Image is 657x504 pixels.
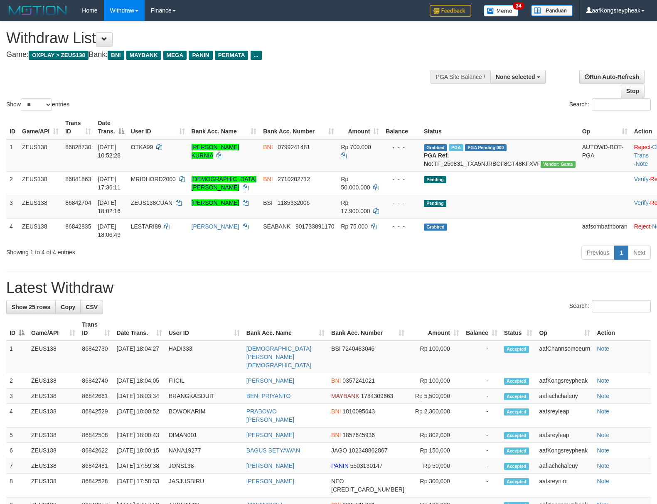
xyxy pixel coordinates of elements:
[536,388,593,404] td: aaflachchaleuy
[19,219,62,242] td: ZEUS138
[6,458,28,474] td: 7
[79,443,113,458] td: 86842622
[341,223,368,230] span: Rp 75.000
[463,341,501,373] td: -
[19,171,62,195] td: ZEUS138
[634,199,649,206] a: Verify
[188,116,260,139] th: Bank Acc. Name: activate to sort column ascending
[424,200,446,207] span: Pending
[113,341,165,373] td: [DATE] 18:04:27
[113,317,165,341] th: Date Trans.: activate to sort column ascending
[463,404,501,428] td: -
[6,373,28,388] td: 2
[597,408,609,415] a: Note
[28,388,79,404] td: ZEUS138
[536,317,593,341] th: Op: activate to sort column ascending
[342,377,375,384] span: Copy 0357241021 to clipboard
[614,246,628,260] a: 1
[65,223,91,230] span: 86842835
[113,474,165,497] td: [DATE] 17:58:33
[243,317,328,341] th: Bank Acc. Name: activate to sort column ascending
[536,373,593,388] td: aafKongsreypheak
[536,341,593,373] td: aafChannsomoeurn
[165,388,243,404] td: BRANGKASDUIT
[263,223,290,230] span: SEABANK
[6,116,19,139] th: ID
[331,432,341,438] span: BNI
[28,317,79,341] th: Game/API: activate to sort column ascending
[331,393,359,399] span: MAYBANK
[277,199,310,206] span: Copy 1185332006 to clipboard
[113,443,165,458] td: [DATE] 18:00:15
[246,478,294,484] a: [PERSON_NAME]
[263,144,273,150] span: BNI
[79,373,113,388] td: 86842740
[79,458,113,474] td: 86842481
[65,176,91,182] span: 86841863
[421,139,579,172] td: TF_250831_TXA5NJRBCF8GT48KFXVF
[246,345,312,369] a: [DEMOGRAPHIC_DATA][PERSON_NAME][DEMOGRAPHIC_DATA]
[6,171,19,195] td: 2
[79,428,113,443] td: 86842508
[260,116,337,139] th: Bank Acc. Number: activate to sort column ascending
[65,144,91,150] span: 86828730
[6,4,69,17] img: MOTION_logo.png
[501,317,536,341] th: Status: activate to sort column ascending
[79,317,113,341] th: Trans ID: activate to sort column ascending
[6,388,28,404] td: 3
[424,152,449,167] b: PGA Ref. No:
[62,116,94,139] th: Trans ID: activate to sort column ascending
[536,474,593,497] td: aafsreynim
[6,219,19,242] td: 4
[536,458,593,474] td: aaflachchaleuy
[408,458,463,474] td: Rp 50,000
[597,393,609,399] a: Note
[597,447,609,454] a: Note
[6,428,28,443] td: 5
[113,404,165,428] td: [DATE] 18:00:52
[597,478,609,484] a: Note
[165,443,243,458] td: NANA19277
[108,51,124,60] span: BNI
[6,474,28,497] td: 8
[536,443,593,458] td: aafKongsreypheak
[341,176,370,191] span: Rp 50.000.000
[6,139,19,172] td: 1
[349,447,387,454] span: Copy 102348862867 to clipboard
[504,378,529,385] span: Accepted
[6,300,56,314] a: Show 25 rows
[463,474,501,497] td: -
[19,116,62,139] th: Game/API: activate to sort column ascending
[79,404,113,428] td: 86842529
[424,176,446,183] span: Pending
[504,393,529,400] span: Accepted
[361,393,393,399] span: Copy 1784309663 to clipboard
[341,199,370,214] span: Rp 17.900.000
[113,428,165,443] td: [DATE] 18:00:43
[19,195,62,219] td: ZEUS138
[408,317,463,341] th: Amount: activate to sort column ascending
[463,388,501,404] td: -
[6,245,268,256] div: Showing 1 to 4 of 4 entries
[513,2,524,10] span: 34
[634,144,651,150] a: Reject
[341,144,371,150] span: Rp 700.000
[131,176,176,182] span: MRIDHORD2000
[12,304,50,310] span: Show 25 rows
[28,474,79,497] td: ZEUS138
[163,51,187,60] span: MEGA
[113,373,165,388] td: [DATE] 18:04:05
[504,447,529,455] span: Accepted
[128,116,188,139] th: User ID: activate to sort column ascending
[628,246,651,260] a: Next
[192,223,239,230] a: [PERSON_NAME]
[579,116,631,139] th: Op: activate to sort column ascending
[295,223,334,230] span: Copy 901733891170 to clipboard
[504,346,529,353] span: Accepted
[29,51,89,60] span: OXPLAY > ZEUS138
[6,280,651,296] h1: Latest Withdraw
[484,5,519,17] img: Button%20Memo.svg
[165,428,243,443] td: DIMAN001
[350,462,383,469] span: Copy 5503130147 to clipboard
[331,408,341,415] span: BNI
